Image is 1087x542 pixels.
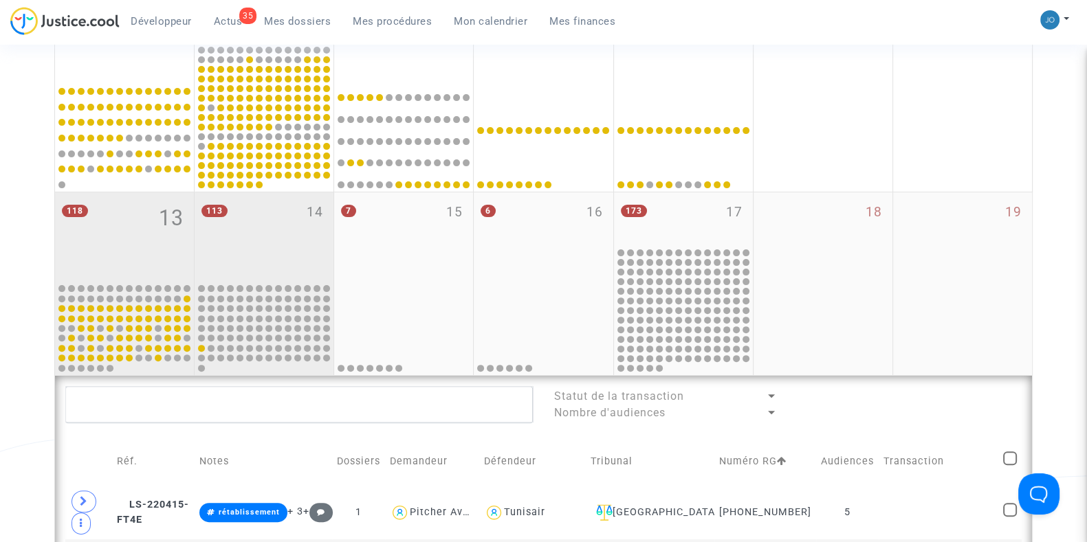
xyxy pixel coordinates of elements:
td: Transaction [879,437,998,486]
span: + 3 [287,506,303,517]
td: Défendeur [479,437,586,486]
span: 6 [481,205,496,217]
span: 13 [159,203,184,234]
td: 5 [816,486,879,539]
span: 17 [726,203,743,223]
span: 19 [1005,203,1022,223]
td: Demandeur [385,437,479,486]
td: Numéro RG [714,437,816,486]
td: Tribunal [586,437,714,486]
span: Mon calendrier [454,15,527,27]
img: tab_keywords_by_traffic_grey.svg [156,80,167,91]
span: Statut de la transaction [553,389,683,403]
div: mercredi octobre 15, 7 events, click to expand [334,192,473,282]
span: 16 [586,203,603,223]
span: Nombre d'audiences [553,406,665,419]
div: Domaine [71,81,106,90]
img: website_grey.svg [22,36,33,47]
img: icon-user.svg [484,503,504,523]
a: 35Actus [203,11,254,32]
span: Actus [214,15,243,27]
div: Mots-clés [171,81,210,90]
span: Mes dossiers [264,15,331,27]
a: Développeur [120,11,203,32]
div: v 4.0.25 [39,22,67,33]
td: Notes [195,437,332,486]
td: [PHONE_NUMBER] [714,486,816,539]
div: Domaine: [DOMAIN_NAME] [36,36,155,47]
span: Développeur [131,15,192,27]
td: 1 [332,486,385,539]
span: Mes procédures [353,15,432,27]
img: icon-user.svg [390,503,410,523]
span: 14 [307,203,323,223]
span: rétablissement [219,508,280,517]
td: Réf. [112,437,195,486]
div: 35 [239,8,256,24]
span: 118 [62,205,88,217]
span: 7 [341,205,356,217]
iframe: Help Scout Beacon - Open [1018,473,1059,515]
div: lundi octobre 13, 118 events, click to expand [55,192,194,282]
img: logo_orange.svg [22,22,33,33]
a: Mes procédures [342,11,443,32]
span: 15 [446,203,463,223]
div: mardi octobre 14, 113 events, click to expand [195,192,333,282]
span: LS-220415-FT4E [117,499,189,526]
a: Mon calendrier [443,11,538,32]
a: Mes finances [538,11,626,32]
span: 18 [866,203,882,223]
div: samedi octobre 18 [754,192,892,375]
div: Tunisair [504,506,545,518]
img: 45a793c8596a0d21866ab9c5374b5e4b [1040,10,1059,30]
span: + [303,506,333,517]
td: Dossiers [332,437,385,486]
div: jeudi octobre 16, 6 events, click to expand [474,192,613,282]
img: icon-faciliter-sm.svg [596,504,613,521]
div: vendredi octobre 17, 173 events, click to expand [614,192,753,246]
div: Pitcher Avocat [410,506,485,518]
div: [GEOGRAPHIC_DATA] [591,504,710,521]
img: tab_domain_overview_orange.svg [56,80,67,91]
span: 173 [621,205,647,217]
img: jc-logo.svg [10,7,120,35]
div: dimanche octobre 19 [893,192,1032,375]
a: Mes dossiers [253,11,342,32]
span: 113 [201,205,228,217]
td: Audiences [816,437,879,486]
span: Mes finances [549,15,615,27]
